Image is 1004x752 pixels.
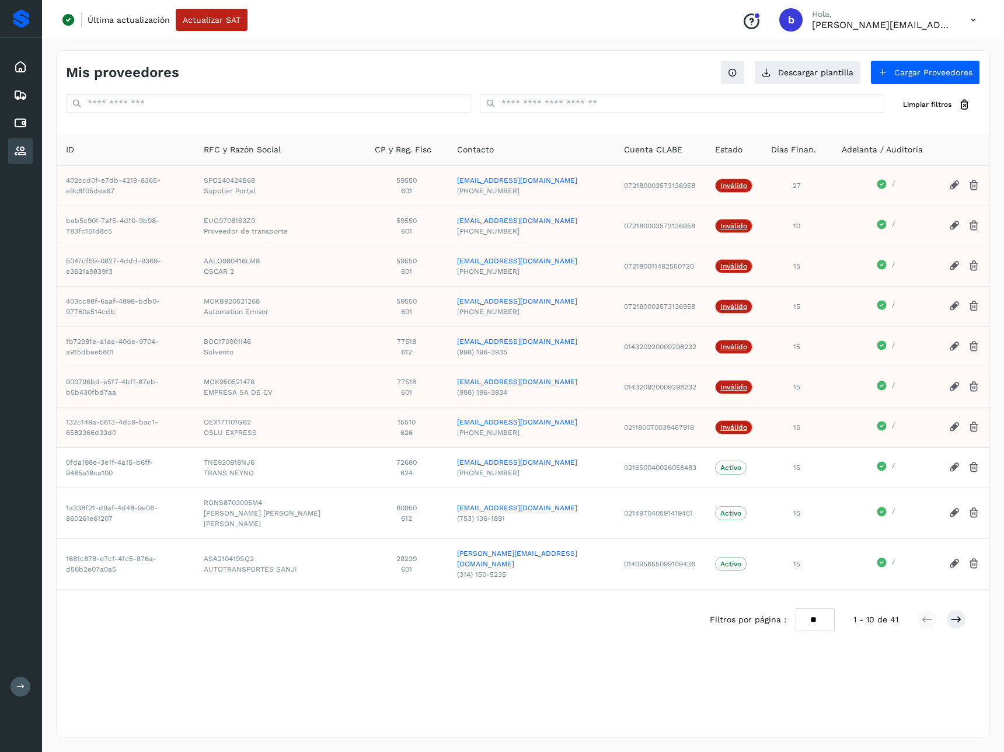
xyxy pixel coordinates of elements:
span: 15 [793,560,800,568]
div: / [842,300,930,314]
span: 15 [793,302,800,311]
span: 624 [375,468,438,478]
span: 27 [793,182,801,190]
td: 1681c878-e7cf-4fc5-876a-d56b2e07a0a5 [57,538,194,589]
td: 072180003573136958 [615,286,706,326]
p: Última actualización [88,15,170,25]
span: 15510 [375,417,438,427]
button: Limpiar filtros [894,94,980,116]
span: CP y Reg. Fisc [375,144,431,156]
span: 10 [793,222,800,230]
span: [PHONE_NUMBER] [457,186,605,196]
button: Descargar plantilla [754,60,861,85]
button: Actualizar SAT [176,9,247,31]
span: BOC170901I46 [204,336,356,347]
span: [PHONE_NUMBER] [457,266,605,277]
p: Activo [720,509,741,517]
span: 59550 [375,215,438,226]
p: Activo [720,464,741,472]
a: [EMAIL_ADDRESS][DOMAIN_NAME] [457,336,605,347]
p: Inválido [720,423,747,431]
div: / [842,259,930,273]
span: 77518 [375,377,438,387]
td: 403cc98f-6aaf-4898-bdb0-97760a514cdb [57,286,194,326]
p: Inválido [720,302,747,311]
td: 900796bd-a5f7-4bff-87eb-b5b430fbd7aa [57,367,194,407]
td: 5047cf59-0827-4ddd-9369-e3621a9839f3 [57,246,194,286]
span: 612 [375,513,438,524]
span: AALO980416LM8 [204,256,356,266]
td: 021180070039487918 [615,407,706,447]
span: Automation Emisor [204,307,356,317]
td: fb7298fe-a1ae-40de-9704-a915dbee5801 [57,326,194,367]
span: Filtros por página : [710,614,786,626]
span: 60950 [375,503,438,513]
p: Inválido [720,222,747,230]
td: 072180003573136958 [615,206,706,246]
span: RONS8703095M4 [204,497,356,508]
span: 601 [375,307,438,317]
span: [PHONE_NUMBER] [457,307,605,317]
div: / [842,219,930,233]
a: [EMAIL_ADDRESS][DOMAIN_NAME] [457,377,605,387]
span: Cuenta CLABE [624,144,682,156]
span: 601 [375,564,438,575]
span: [PHONE_NUMBER] [457,427,605,438]
td: 014320920009298232 [615,326,706,367]
p: Inválido [720,343,747,351]
span: 15 [793,423,800,431]
span: 72680 [375,457,438,468]
span: SPO240424B68 [204,175,356,186]
p: Hola, [812,9,952,19]
span: Limpiar filtros [903,99,951,110]
a: [EMAIL_ADDRESS][DOMAIN_NAME] [457,256,605,266]
span: 15 [793,509,800,517]
a: [EMAIL_ADDRESS][DOMAIN_NAME] [457,417,605,427]
a: [EMAIL_ADDRESS][DOMAIN_NAME] [457,215,605,226]
span: [PERSON_NAME] [PERSON_NAME] [PERSON_NAME] [204,508,356,529]
div: / [842,380,930,394]
span: Contacto [457,144,494,156]
p: Inválido [720,383,747,391]
a: [EMAIL_ADDRESS][DOMAIN_NAME] [457,457,605,468]
span: 15 [793,343,800,351]
span: RFC y Razón Social [204,144,281,156]
span: TRANS NEYNO [204,468,356,478]
span: (314) 150-5235 [457,569,605,580]
p: Inválido [720,182,747,190]
span: Proveedor de transporte [204,226,356,236]
span: Adelanta / Auditoría [842,144,923,156]
a: [EMAIL_ADDRESS][DOMAIN_NAME] [457,296,605,307]
span: 612 [375,347,438,357]
div: Cuentas por pagar [8,110,33,136]
td: 021650040026058483 [615,447,706,488]
span: 59550 [375,256,438,266]
div: / [842,557,930,571]
span: 626 [375,427,438,438]
span: AUTOTRANSPORTES SANJI [204,564,356,575]
td: 402ccd0f-e7db-4219-8365-e9c8f05dea67 [57,165,194,206]
span: (998) 196-3935 [457,347,605,357]
span: 59550 [375,296,438,307]
h4: Mis proveedores [66,64,179,81]
span: 15 [793,464,800,472]
a: [PERSON_NAME][EMAIL_ADDRESS][DOMAIN_NAME] [457,548,605,569]
span: Actualizar SAT [183,16,240,24]
a: [EMAIL_ADDRESS][DOMAIN_NAME] [457,503,605,513]
span: [PHONE_NUMBER] [457,468,605,478]
span: TNE920818NJ6 [204,457,356,468]
td: 014095655099109436 [615,538,706,589]
a: [EMAIL_ADDRESS][DOMAIN_NAME] [457,175,605,186]
div: Embarques [8,82,33,108]
span: 601 [375,186,438,196]
span: Supplier Portal [204,186,356,196]
div: / [842,506,930,520]
div: / [842,179,930,193]
span: Solvento [204,347,356,357]
p: beatriz+08@solvento.mx [812,19,952,30]
div: Inicio [8,54,33,80]
td: 1a338f21-d9af-4d48-9e06-860261e61207 [57,488,194,538]
span: OEX171101G62 [204,417,356,427]
span: 59550 [375,175,438,186]
span: Estado [715,144,742,156]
